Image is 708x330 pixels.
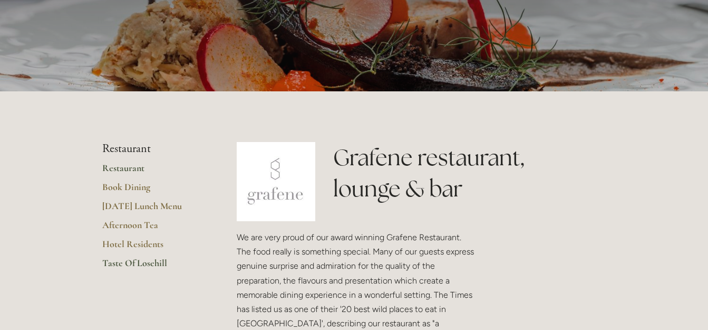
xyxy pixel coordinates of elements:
a: Hotel Residents [102,238,203,257]
a: Book Dining [102,181,203,200]
img: grafene.jpg [237,142,316,221]
a: Restaurant [102,162,203,181]
a: Taste Of Losehill [102,257,203,276]
li: Restaurant [102,142,203,156]
a: Afternoon Tea [102,219,203,238]
h1: Grafene restaurant, lounge & bar [333,142,606,204]
a: [DATE] Lunch Menu [102,200,203,219]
